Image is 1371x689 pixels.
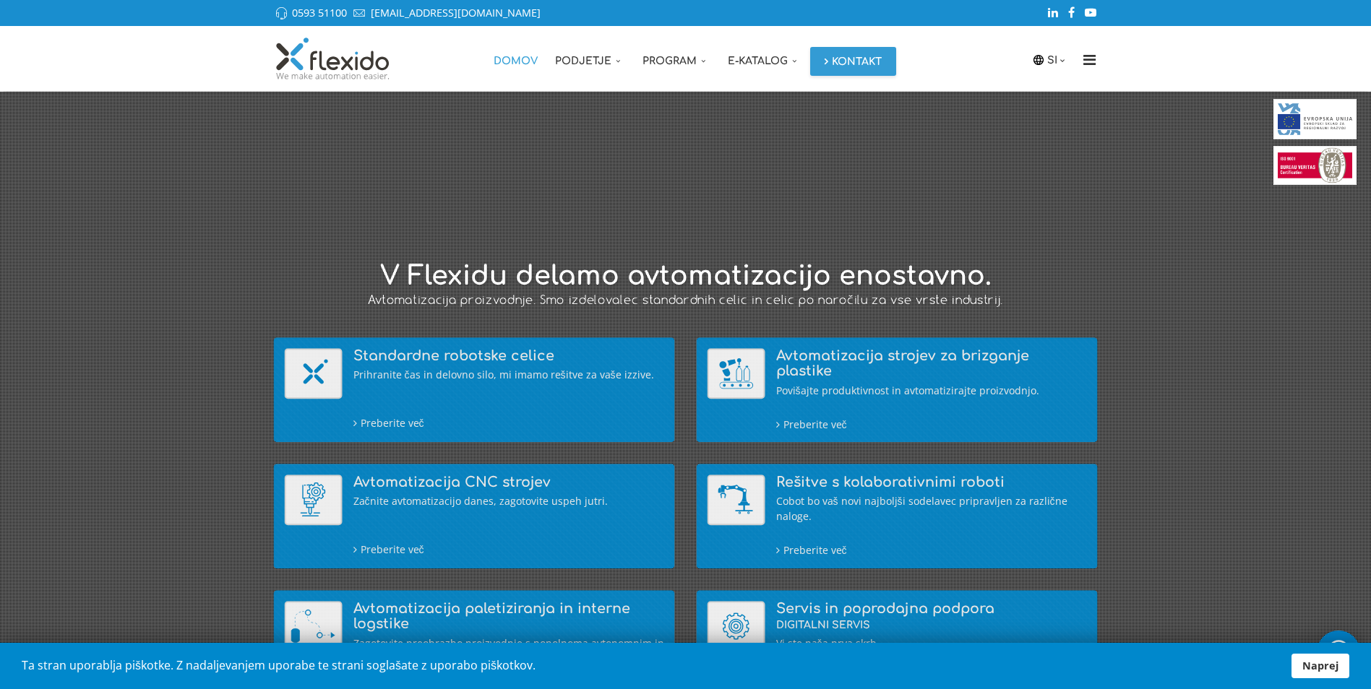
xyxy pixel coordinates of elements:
[1032,53,1045,66] img: icon-laguage.svg
[546,26,634,91] a: Podjetje
[776,349,1087,379] h4: Avtomatizacija strojev za brizganje plastike
[1078,26,1101,91] a: Menu
[292,6,347,19] a: 0593 51100
[1273,99,1357,139] img: EU skladi
[776,416,1087,432] div: Preberite več
[285,475,343,526] img: Avtomatizacija CNC strojev
[353,368,664,383] div: Prihranite čas in delovno silo, mi imamo rešitve za vaše izzive.
[1292,654,1349,678] a: Naprej
[719,26,810,91] a: E-katalog
[810,47,896,76] a: Kontakt
[708,349,765,399] img: Avtomatizacija strojev za brizganje plastike
[1047,52,1069,68] a: SI
[353,542,664,558] div: Preberite več
[708,475,1087,558] a: Rešitve s kolaborativnimi roboti Rešitve s kolaborativnimi roboti Cobot bo vaš novi najboljši sod...
[776,383,1087,398] div: Povišajte produktivnost in avtomatizirajte proizvodnjo.
[634,26,719,91] a: Program
[1078,53,1101,67] i: Menu
[353,349,664,364] h4: Standardne robotske celice
[285,602,343,652] img: Avtomatizacija paletiziranja in interne logstike
[285,602,664,685] a: Avtomatizacija paletiziranja in interne logstike Avtomatizacija paletiziranja in interne logstike...
[274,37,392,80] img: Flexido, d.o.o.
[1273,146,1357,185] img: Bureau Veritas Certification
[353,494,664,509] div: Začnite avtomatizacijo danes, zagotovite uspeh jutri.
[776,494,1087,524] div: Cobot bo vaš novi najboljši sodelavec pripravljen za različne naloge.
[285,349,343,399] img: Standardne robotske celice
[353,475,664,490] h4: Avtomatizacija CNC strojev
[776,602,1087,632] h4: Servis in poprodajna podpora
[776,475,1087,490] h4: Rešitve s kolaborativnimi roboti
[485,26,546,91] a: Domov
[776,636,1087,651] div: Vi ste naša prva skrb.
[285,475,664,558] a: Avtomatizacija CNC strojev Avtomatizacija CNC strojev Začnite avtomatizacijo danes, zagotovite us...
[353,415,664,431] div: Preberite več
[708,349,1087,432] a: Avtomatizacija strojev za brizganje plastike Avtomatizacija strojev za brizganje plastike Povišaj...
[1324,638,1353,665] img: whatsapp_icon_white.svg
[776,620,870,631] span: DIGITALNI SERVIS
[708,602,1087,685] a: Servis in poprodajna podpora (DIGITALNI SERVIS) Servis in poprodajna podporaDIGITALNI SERVIS Vi s...
[353,602,664,632] h4: Avtomatizacija paletiziranja in interne logstike
[285,349,664,431] a: Standardne robotske celice Standardne robotske celice Prihranite čas in delovno silo, mi imamo re...
[708,602,765,652] img: Servis in poprodajna podpora (DIGITALNI SERVIS)
[353,636,664,666] div: Zagotovite preobrazbo proizvodnje s popolnoma avtonomnim in fleksibilnim upravljanjem tovora.
[708,475,765,526] img: Rešitve s kolaborativnimi roboti
[776,542,1087,558] div: Preberite več
[371,6,541,19] a: [EMAIL_ADDRESS][DOMAIN_NAME]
